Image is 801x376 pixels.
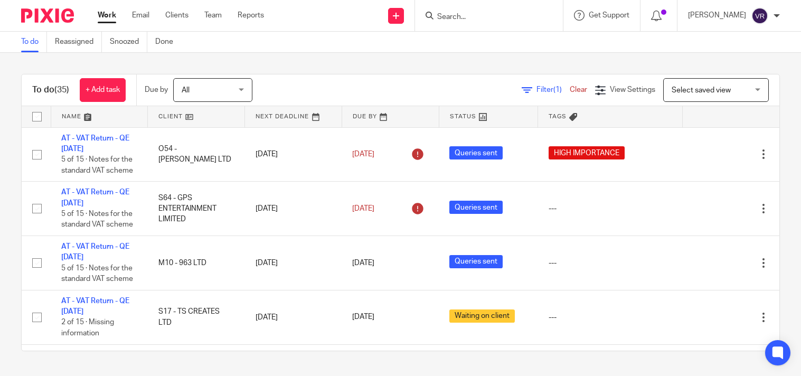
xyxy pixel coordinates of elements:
a: Team [204,10,222,21]
td: M10 - 963 LTD [148,236,245,290]
span: 5 of 15 · Notes for the standard VAT scheme [61,156,133,174]
span: Filter [536,86,570,93]
a: Done [155,32,181,52]
td: [DATE] [245,290,342,344]
span: All [182,87,190,94]
span: [DATE] [352,151,374,158]
img: Pixie [21,8,74,23]
td: S17 - TS CREATES LTD [148,290,245,344]
span: Get Support [589,12,629,19]
h1: To do [32,84,69,96]
span: 5 of 15 · Notes for the standard VAT scheme [61,210,133,229]
td: [DATE] [245,127,342,182]
span: Queries sent [449,255,503,268]
span: 2 of 15 · Missing information [61,319,114,337]
span: (1) [553,86,562,93]
img: svg%3E [751,7,768,24]
a: AT - VAT Return - QE [DATE] [61,135,129,153]
a: Reassigned [55,32,102,52]
span: View Settings [610,86,655,93]
a: Clear [570,86,587,93]
a: Reports [238,10,264,21]
span: [DATE] [352,259,374,267]
span: HIGH IMPORTANCE [549,146,625,159]
span: Select saved view [672,87,731,94]
td: [DATE] [245,236,342,290]
td: O54 - [PERSON_NAME] LTD [148,127,245,182]
a: Email [132,10,149,21]
div: --- [549,203,672,214]
span: Queries sent [449,146,503,159]
div: --- [549,312,672,323]
span: [DATE] [352,314,374,321]
div: --- [549,258,672,268]
span: (35) [54,86,69,94]
td: [DATE] [245,182,342,236]
a: AT - VAT Return - QE [DATE] [61,243,129,261]
span: [DATE] [352,205,374,212]
span: Tags [549,114,567,119]
a: To do [21,32,47,52]
a: Clients [165,10,189,21]
a: + Add task [80,78,126,102]
p: Due by [145,84,168,95]
a: Work [98,10,116,21]
a: Snoozed [110,32,147,52]
span: 5 of 15 · Notes for the standard VAT scheme [61,265,133,283]
span: Waiting on client [449,309,515,323]
input: Search [436,13,531,22]
td: S64 - GPS ENTERTAINMENT LIMITED [148,182,245,236]
a: AT - VAT Return - QE [DATE] [61,189,129,206]
span: Queries sent [449,201,503,214]
p: [PERSON_NAME] [688,10,746,21]
a: AT - VAT Return - QE [DATE] [61,297,129,315]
